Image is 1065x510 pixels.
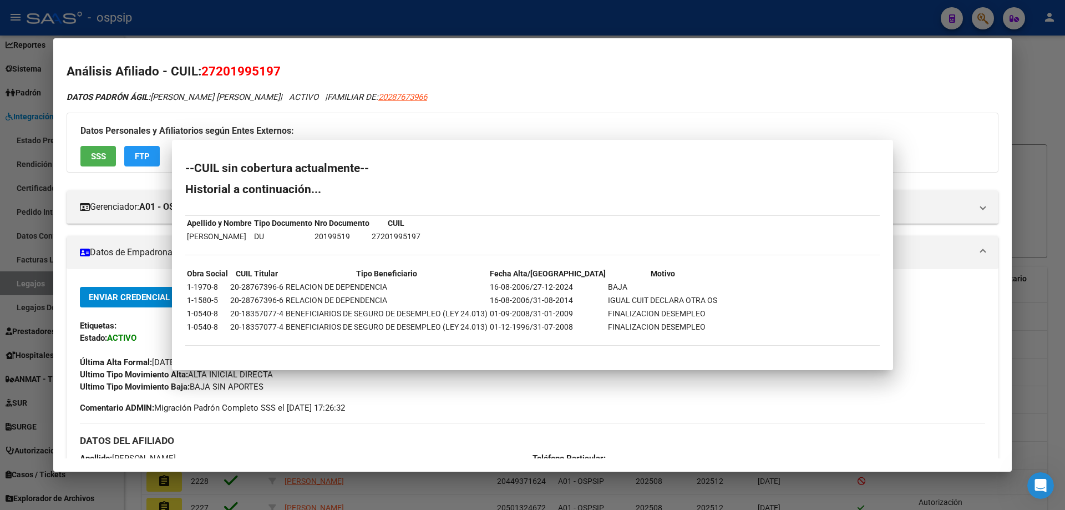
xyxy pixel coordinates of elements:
[186,267,229,280] th: Obra Social
[80,382,190,392] strong: Ultimo Tipo Movimiento Baja:
[314,230,370,243] td: 20199519
[314,217,370,229] th: Nro Documento
[285,307,488,320] td: BENEFICIARIOS DE SEGURO DE DESEMPLEO (LEY 24.013)
[80,333,107,343] strong: Estado:
[230,307,284,320] td: 20-18357077-4
[80,287,211,307] button: Enviar Credencial Digital
[607,321,718,333] td: FINALIZACION DESEMPLEO
[80,370,273,380] span: ALTA INICIAL DIRECTA
[230,267,284,280] th: CUIL Titular
[91,152,106,161] span: SSS
[80,321,116,331] strong: Etiquetas:
[186,281,229,293] td: 1-1970-8
[253,230,313,243] td: DU
[371,230,421,243] td: 27201995197
[489,281,606,293] td: 16-08-2006/27-12-2024
[230,281,284,293] td: 20-28767396-6
[124,146,160,166] button: FTP
[489,294,606,306] td: 16-08-2006/31-08-2014
[607,294,718,306] td: IGUAL CUIT DECLARA OTRA OS
[201,64,281,78] span: 27201995197
[532,453,606,463] strong: Teléfono Particular:
[80,382,263,392] span: BAJA SIN APORTES
[80,200,972,214] mat-panel-title: Gerenciador:
[67,236,998,269] mat-expansion-panel-header: Datos de Empadronamiento
[80,124,985,138] h3: Datos Personales y Afiliatorios según Entes Externos:
[378,92,427,102] span: 20287673966
[135,152,150,161] span: FTP
[139,200,194,214] strong: A01 - OSPSIP
[186,307,229,320] td: 1-0540-8
[607,281,718,293] td: BAJA
[607,307,718,320] td: FINALIZACION DESEMPLEO
[186,294,229,306] td: 1-1580-5
[80,370,188,380] strong: Ultimo Tipo Movimiento Alta:
[67,92,150,102] strong: DATOS PADRÓN ÁGIL:
[489,267,606,280] th: Fecha Alta/[GEOGRAPHIC_DATA]
[186,217,252,229] th: Apellido y Nombre
[230,294,284,306] td: 20-28767396-6
[186,321,229,333] td: 1-0540-8
[285,321,488,333] td: BENEFICIARIOS DE SEGURO DE DESEMPLEO (LEY 24.013)
[186,230,252,243] td: [PERSON_NAME]
[285,267,488,280] th: Tipo Beneficiario
[327,92,427,102] span: FAMILIAR DE:
[285,281,488,293] td: RELACION DE DEPENDENCIA
[185,163,880,174] h2: --CUIL sin cobertura actualmente--
[80,357,152,367] strong: Última Alta Formal:
[489,307,606,320] td: 01-09-2008/31-01-2009
[67,92,280,102] span: [PERSON_NAME] [PERSON_NAME]
[1027,472,1054,499] iframe: Intercom live chat
[80,435,985,447] h3: DATOS DEL AFILIADO
[607,267,718,280] th: Motivo
[80,357,177,367] span: [DATE]
[107,333,136,343] strong: ACTIVO
[253,217,313,229] th: Tipo Documento
[67,92,427,102] i: | ACTIVO |
[371,217,421,229] th: CUIL
[285,294,488,306] td: RELACION DE DEPENDENCIA
[489,321,606,333] td: 01-12-1996/31-07-2008
[80,403,154,413] strong: Comentario ADMIN:
[80,453,112,463] strong: Apellido:
[80,246,972,259] mat-panel-title: Datos de Empadronamiento
[67,190,998,224] mat-expansion-panel-header: Gerenciador:A01 - OSPSIP
[89,292,202,302] span: Enviar Credencial Digital
[80,453,176,463] span: [PERSON_NAME]
[80,402,345,414] span: Migración Padrón Completo SSS el [DATE] 17:26:32
[80,146,116,166] button: SSS
[185,184,880,195] h2: Historial a continuación...
[230,321,284,333] td: 20-18357077-4
[67,62,998,81] h2: Análisis Afiliado - CUIL:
